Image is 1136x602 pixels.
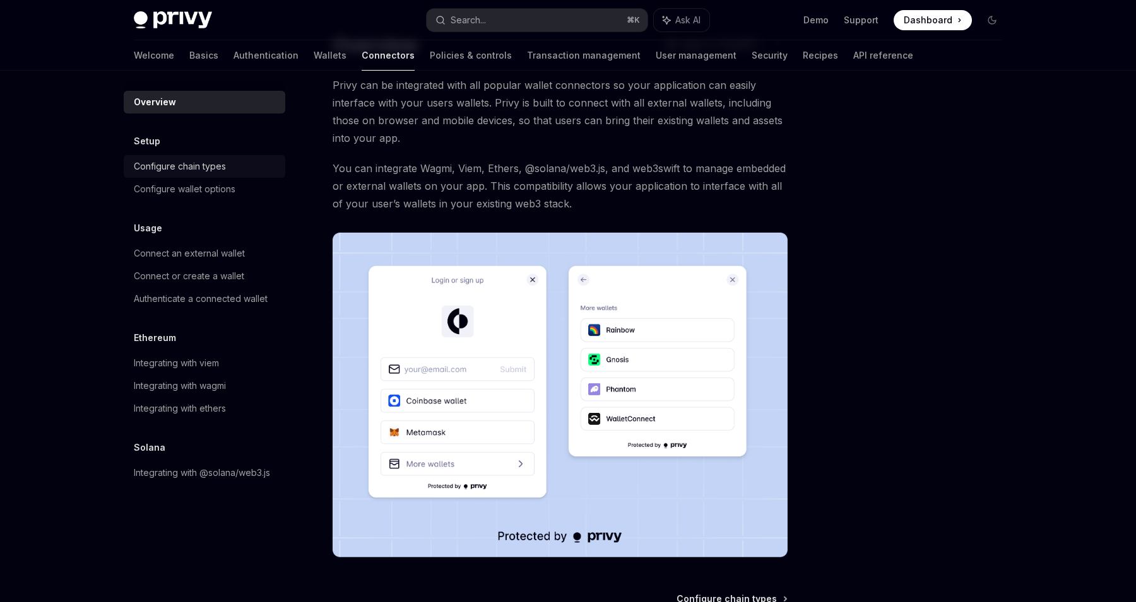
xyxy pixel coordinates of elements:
a: Integrating with @solana/web3.js [124,461,285,484]
a: Connect an external wallet [124,242,285,265]
a: Recipes [803,40,838,71]
a: Dashboard [894,10,972,30]
a: Transaction management [527,40,641,71]
div: Search... [451,13,486,28]
span: You can integrate Wagmi, Viem, Ethers, @solana/web3.js, and web3swift to manage embedded or exter... [333,159,788,212]
a: Authenticate a connected wallet [124,287,285,310]
a: Configure wallet options [124,178,285,200]
a: User management [656,40,737,71]
div: Integrating with viem [134,356,219,371]
a: Authentication [234,40,299,71]
div: Configure chain types [134,159,226,174]
a: Overview [124,91,285,113]
h5: Solana [134,440,165,455]
a: Welcome [134,40,174,71]
span: Ask AI [675,14,701,26]
a: Basics [189,40,218,71]
span: Privy can be integrated with all popular wallet connectors so your application can easily interfa... [333,76,788,147]
div: Connect an external wallet [134,246,245,261]
a: Integrating with wagmi [124,374,285,397]
div: Overview [134,95,176,110]
a: Configure chain types [124,155,285,178]
a: Support [844,14,879,26]
a: Integrating with ethers [124,397,285,420]
div: Configure wallet options [134,182,235,197]
a: Wallets [314,40,346,71]
a: Demo [803,14,829,26]
span: ⌘ K [627,15,640,25]
div: Connect or create a wallet [134,269,244,284]
div: Integrating with wagmi [134,378,226,393]
a: API reference [853,40,913,71]
h5: Ethereum [134,330,176,345]
a: Connectors [362,40,415,71]
span: Dashboard [904,14,952,26]
button: Search...⌘K [427,9,648,32]
div: Integrating with ethers [134,401,226,416]
h5: Usage [134,221,162,236]
img: Connectors3 [333,233,788,557]
a: Policies & controls [430,40,512,71]
button: Toggle dark mode [982,10,1002,30]
h5: Setup [134,134,160,149]
a: Integrating with viem [124,352,285,374]
div: Integrating with @solana/web3.js [134,465,270,480]
a: Security [752,40,788,71]
a: Connect or create a wallet [124,265,285,287]
img: dark logo [134,11,212,29]
div: Authenticate a connected wallet [134,291,268,306]
button: Ask AI [654,9,709,32]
